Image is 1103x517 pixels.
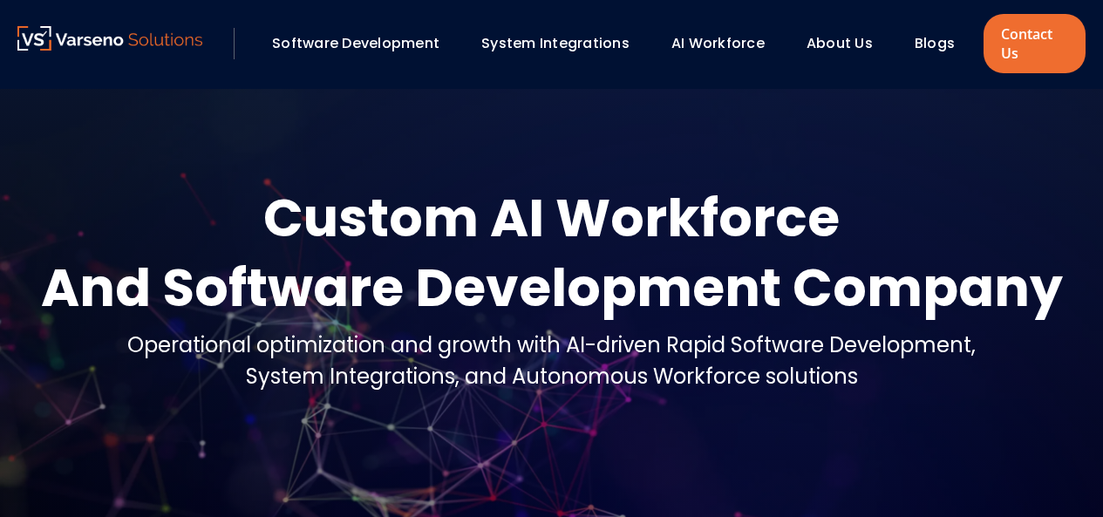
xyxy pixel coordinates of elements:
[481,33,630,53] a: System Integrations
[798,29,897,58] div: About Us
[663,29,789,58] div: AI Workforce
[41,183,1063,253] div: Custom AI Workforce
[272,33,439,53] a: Software Development
[915,33,955,53] a: Blogs
[263,29,464,58] div: Software Development
[807,33,873,53] a: About Us
[41,253,1063,323] div: And Software Development Company
[671,33,765,53] a: AI Workforce
[127,361,976,392] div: System Integrations, and Autonomous Workforce solutions
[17,26,202,51] img: Varseno Solutions – Product Engineering & IT Services
[17,26,202,61] a: Varseno Solutions – Product Engineering & IT Services
[906,29,979,58] div: Blogs
[473,29,654,58] div: System Integrations
[984,14,1086,73] a: Contact Us
[127,330,976,361] div: Operational optimization and growth with AI-driven Rapid Software Development,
